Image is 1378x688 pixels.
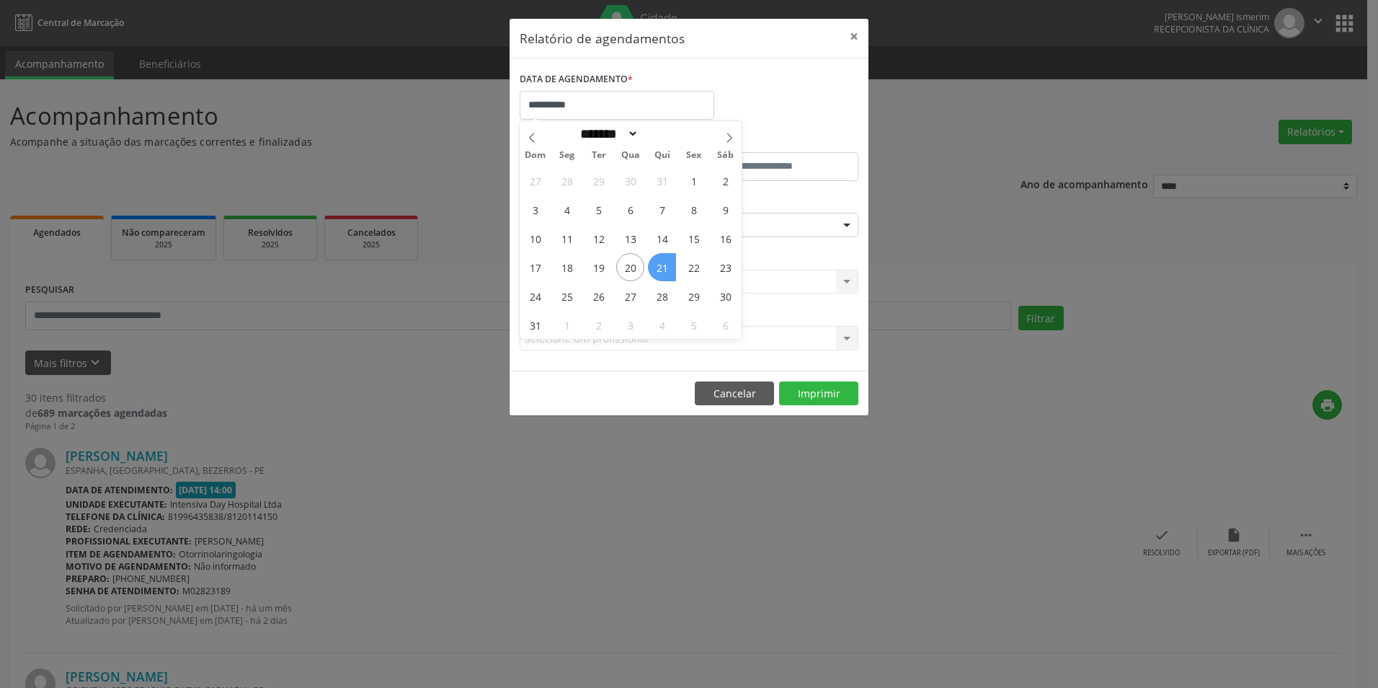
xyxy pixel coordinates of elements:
span: Agosto 20, 2025 [616,253,644,281]
span: Agosto 3, 2025 [521,195,549,224]
span: Setembro 3, 2025 [616,311,644,339]
span: Agosto 27, 2025 [616,282,644,310]
span: Julho 31, 2025 [648,167,676,195]
span: Agosto 7, 2025 [648,195,676,224]
span: Agosto 4, 2025 [553,195,581,224]
span: Agosto 16, 2025 [711,224,739,252]
span: Julho 29, 2025 [584,167,613,195]
span: Sáb [710,151,742,160]
span: Agosto 14, 2025 [648,224,676,252]
span: Agosto 29, 2025 [680,282,708,310]
span: Agosto 21, 2025 [648,253,676,281]
span: Setembro 2, 2025 [584,311,613,339]
span: Agosto 10, 2025 [521,224,549,252]
span: Setembro 5, 2025 [680,311,708,339]
button: Cancelar [695,382,774,406]
span: Julho 27, 2025 [521,167,549,195]
label: DATA DE AGENDAMENTO [520,69,633,91]
span: Agosto 6, 2025 [616,195,644,224]
span: Setembro 4, 2025 [648,311,676,339]
span: Agosto 18, 2025 [553,253,581,281]
span: Agosto 17, 2025 [521,253,549,281]
button: Imprimir [779,382,858,406]
span: Agosto 28, 2025 [648,282,676,310]
span: Qua [615,151,646,160]
button: Close [840,19,868,54]
span: Agosto 13, 2025 [616,224,644,252]
label: ATÉ [693,130,858,152]
span: Agosto 5, 2025 [584,195,613,224]
span: Qui [646,151,678,160]
span: Agosto 12, 2025 [584,224,613,252]
span: Agosto 8, 2025 [680,195,708,224]
span: Dom [520,151,551,160]
select: Month [575,126,639,141]
span: Agosto 30, 2025 [711,282,739,310]
span: Setembro 1, 2025 [553,311,581,339]
span: Agosto 23, 2025 [711,253,739,281]
h5: Relatório de agendamentos [520,29,685,48]
span: Seg [551,151,583,160]
span: Setembro 6, 2025 [711,311,739,339]
input: Year [639,126,686,141]
span: Agosto 11, 2025 [553,224,581,252]
span: Agosto 1, 2025 [680,167,708,195]
span: Ter [583,151,615,160]
span: Agosto 24, 2025 [521,282,549,310]
span: Agosto 22, 2025 [680,253,708,281]
span: Agosto 19, 2025 [584,253,613,281]
span: Julho 30, 2025 [616,167,644,195]
span: Agosto 2, 2025 [711,167,739,195]
span: Agosto 31, 2025 [521,311,549,339]
span: Julho 28, 2025 [553,167,581,195]
span: Agosto 26, 2025 [584,282,613,310]
span: Agosto 15, 2025 [680,224,708,252]
span: Agosto 25, 2025 [553,282,581,310]
span: Sex [678,151,710,160]
span: Agosto 9, 2025 [711,195,739,224]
